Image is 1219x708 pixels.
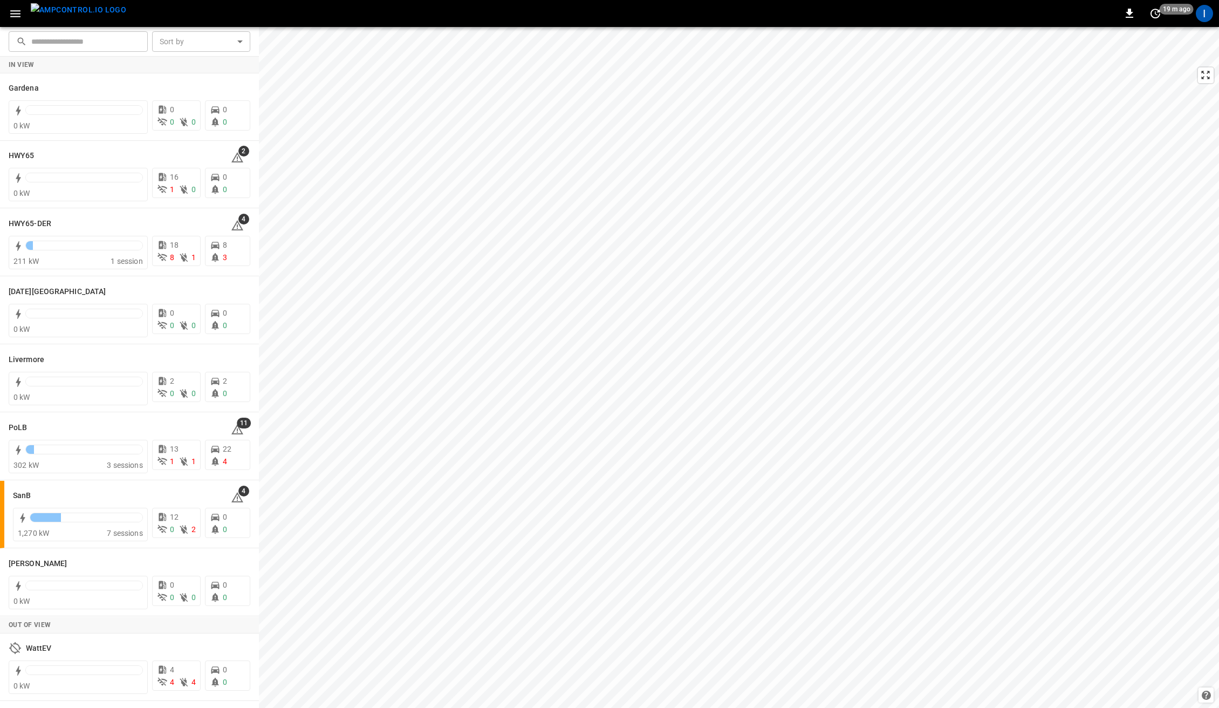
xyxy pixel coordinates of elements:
span: 0 [191,321,196,330]
img: ampcontrol.io logo [31,3,126,17]
h6: PoLB [9,422,27,434]
h6: Gardena [9,83,39,94]
span: 0 [191,185,196,194]
span: 4 [170,678,174,686]
span: 0 [223,593,227,602]
span: 0 [223,581,227,589]
span: 0 [170,525,174,534]
span: 1 session [111,257,142,265]
span: 2 [238,146,249,156]
h6: HWY65 [9,150,35,162]
h6: Livermore [9,354,44,366]
span: 0 [223,665,227,674]
span: 18 [170,241,179,249]
span: 0 [223,321,227,330]
span: 0 kW [13,189,30,198]
span: 11 [237,418,251,428]
span: 1 [170,185,174,194]
div: profile-icon [1196,5,1213,22]
span: 0 [223,105,227,114]
span: 0 [223,185,227,194]
span: 0 [170,321,174,330]
span: 4 [191,678,196,686]
span: 1,270 kW [18,529,49,537]
span: 4 [223,457,227,466]
span: 2 [191,525,196,534]
h6: Vernon [9,558,67,570]
span: 302 kW [13,461,39,469]
span: 0 [170,389,174,398]
span: 211 kW [13,257,39,265]
h6: WattEV [26,643,52,655]
span: 0 [223,173,227,181]
span: 1 [191,457,196,466]
canvas: Map [259,27,1219,708]
span: 0 kW [13,393,30,401]
span: 0 [170,118,174,126]
span: 4 [238,214,249,224]
span: 8 [170,253,174,262]
span: 0 [191,118,196,126]
span: 2 [223,377,227,385]
span: 13 [170,445,179,453]
span: 4 [170,665,174,674]
span: 8 [223,241,227,249]
h6: SanB [13,490,31,502]
span: 0 [223,513,227,521]
button: set refresh interval [1147,5,1164,22]
span: 0 [191,389,196,398]
h6: Karma Center [9,286,106,298]
span: 7 sessions [107,529,143,537]
span: 4 [238,486,249,496]
span: 0 kW [13,325,30,333]
span: 0 [170,593,174,602]
span: 19 m ago [1160,4,1194,15]
span: 0 kW [13,121,30,130]
strong: In View [9,61,35,69]
span: 0 [170,309,174,317]
span: 0 [223,525,227,534]
span: 1 [191,253,196,262]
span: 0 [223,389,227,398]
span: 16 [170,173,179,181]
span: 0 [223,118,227,126]
span: 1 [170,457,174,466]
span: 0 [223,309,227,317]
h6: HWY65-DER [9,218,51,230]
span: 3 sessions [107,461,143,469]
span: 22 [223,445,231,453]
span: 12 [170,513,179,521]
span: 0 [170,105,174,114]
span: 0 [223,678,227,686]
span: 0 [170,581,174,589]
strong: Out of View [9,621,51,629]
span: 0 kW [13,597,30,605]
span: 0 kW [13,682,30,690]
span: 2 [170,377,174,385]
span: 3 [223,253,227,262]
span: 0 [191,593,196,602]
